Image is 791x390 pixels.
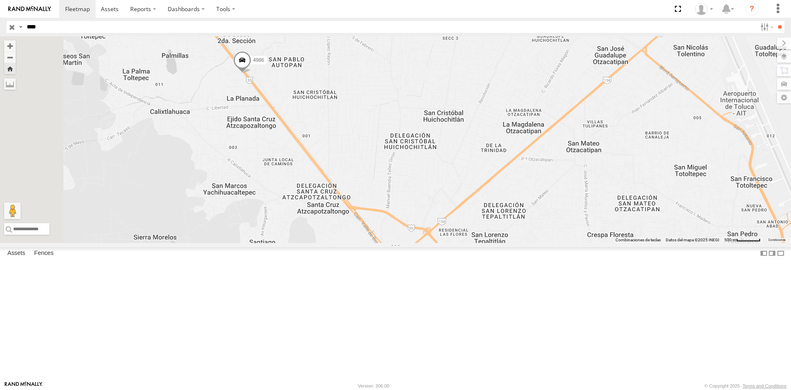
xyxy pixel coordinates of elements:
[757,21,775,33] label: Search Filter Options
[4,203,21,219] button: Arrastra el hombrecito naranja al mapa para abrir Street View
[768,247,776,259] label: Dock Summary Table to the Right
[5,382,42,390] a: Visit our Website
[745,2,758,16] i: ?
[4,78,16,90] label: Measure
[30,248,58,259] label: Fences
[615,237,661,243] button: Combinaciones de teclas
[4,51,16,63] button: Zoom out
[8,6,51,12] img: rand-logo.svg
[777,247,785,259] label: Hide Summary Table
[760,247,768,259] label: Dock Summary Table to the Left
[777,92,791,103] label: Map Settings
[768,238,786,242] a: Condiciones (se abre en una nueva pestaña)
[253,57,264,63] span: 4986
[666,238,719,242] span: Datos del mapa ©2025 INEGI
[4,40,16,51] button: Zoom in
[722,237,763,243] button: Escala del mapa: 500 m por 55 píxeles
[743,383,786,388] a: Terms and Conditions
[692,3,716,15] div: Juan Lopez
[3,248,29,259] label: Assets
[4,63,16,74] button: Zoom Home
[704,383,786,388] div: © Copyright 2025 -
[358,383,389,388] div: Version: 306.00
[724,238,736,242] span: 500 m
[17,21,24,33] label: Search Query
